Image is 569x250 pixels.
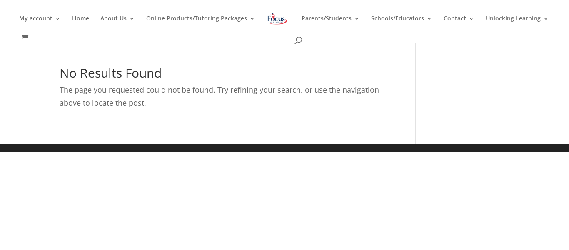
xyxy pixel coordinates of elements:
a: Home [72,15,89,35]
a: Unlocking Learning [486,15,549,35]
h1: No Results Found [60,67,391,83]
a: My account [19,15,61,35]
a: Parents/Students [302,15,360,35]
img: Focus on Learning [267,11,288,26]
a: Schools/Educators [371,15,432,35]
a: Online Products/Tutoring Packages [146,15,255,35]
a: About Us [100,15,135,35]
a: Contact [444,15,474,35]
p: The page you requested could not be found. Try refining your search, or use the navigation above ... [60,83,391,109]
